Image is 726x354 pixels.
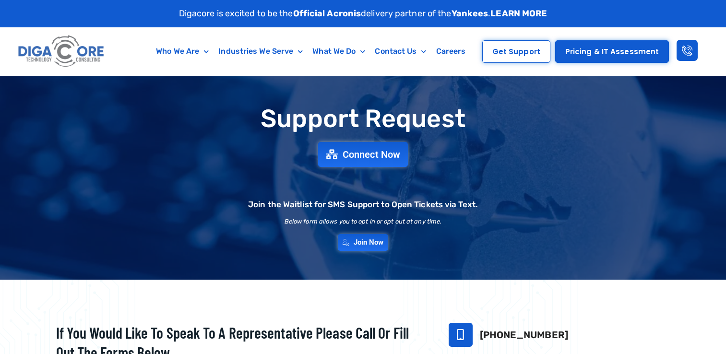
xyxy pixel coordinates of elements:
span: Pricing & IT Assessment [565,48,659,55]
a: Connect Now [318,142,408,167]
img: Digacore logo 1 [16,32,107,71]
span: Connect Now [343,150,400,159]
strong: Yankees [452,8,488,19]
p: Digacore is excited to be the delivery partner of the . [179,7,547,20]
nav: Menu [146,40,476,62]
span: Join Now [354,239,384,246]
h1: Support Request [32,105,694,132]
a: Get Support [482,40,550,63]
a: Industries We Serve [214,40,308,62]
a: LEARN MORE [490,8,547,19]
a: Join Now [338,234,389,251]
a: Pricing & IT Assessment [555,40,669,63]
a: 732-646-5725 [449,323,473,347]
a: Careers [431,40,471,62]
a: What We Do [308,40,370,62]
strong: Official Acronis [293,8,361,19]
a: [PHONE_NUMBER] [480,329,568,341]
h2: Below form allows you to opt in or opt out at any time. [285,218,442,224]
a: Who We Are [151,40,214,62]
span: Get Support [492,48,540,55]
a: Contact Us [370,40,431,62]
h2: Join the Waitlist for SMS Support to Open Tickets via Text. [248,201,478,209]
